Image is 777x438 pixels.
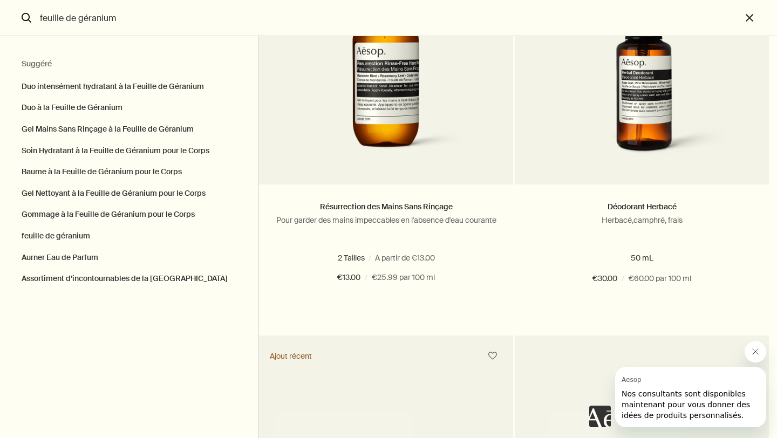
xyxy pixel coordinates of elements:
[365,271,367,284] span: /
[622,272,624,285] span: /
[483,346,502,366] button: Placer sur l'étagère
[608,202,677,211] a: Déodorant Herbacé
[398,253,431,263] span: 500 mL
[320,202,453,211] a: Résurrection des Mains Sans Rinçage
[531,215,753,225] p: Herbacé,camphré, frais
[275,215,497,225] p: Pour garder des mains impeccables en l'absence d'eau courante
[337,271,360,284] span: €13.00
[270,351,312,361] div: Ajout récent
[592,272,617,285] span: €30.00
[372,271,435,284] span: €25.99 par 100 ml
[589,406,611,427] iframe: pas de contenu
[22,58,237,71] h2: Suggéré
[745,341,766,362] iframe: Fermer le message de Aesop
[349,253,377,263] span: 50 mL
[615,367,766,427] iframe: Message de Aesop
[589,341,766,427] div: Aesop dit « Nos consultants sont disponibles maintenant pour vous donner des idées de produits pe...
[629,272,691,285] span: €60.00 par 100 ml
